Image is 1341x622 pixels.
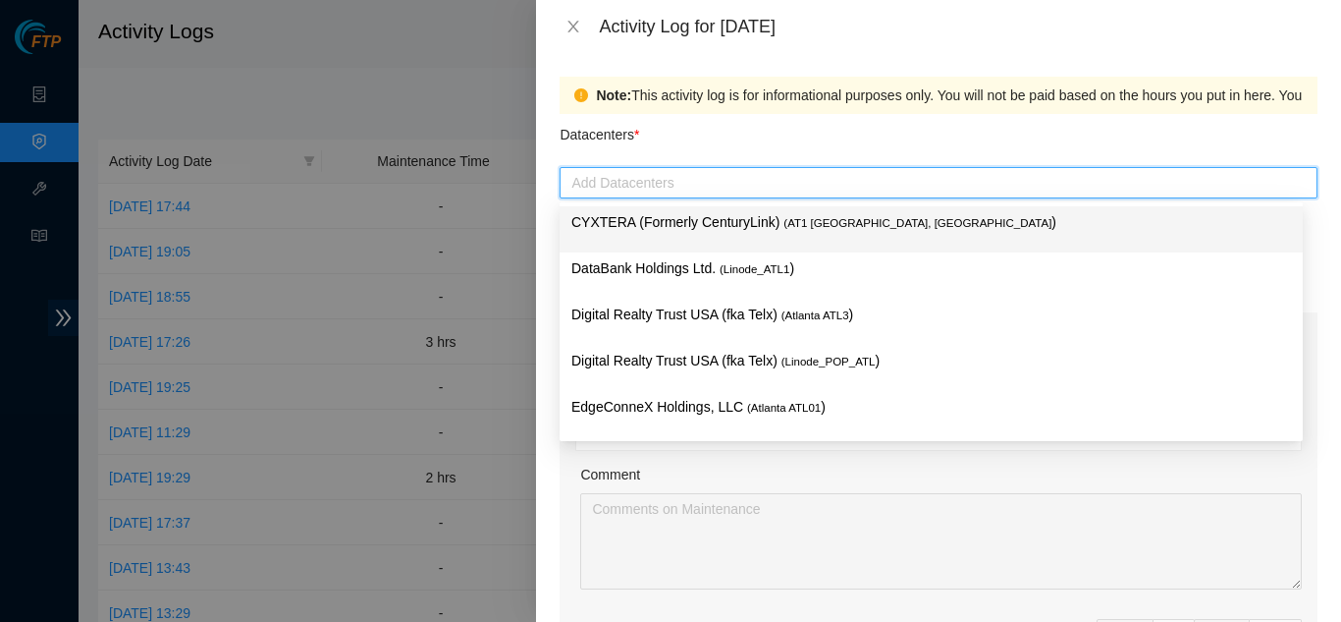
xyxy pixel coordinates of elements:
[596,85,631,106] strong: Note:
[565,19,581,34] span: close
[571,211,1291,234] p: CYXTERA (Formerly CenturyLink) )
[560,114,639,145] p: Datacenters
[747,402,821,414] span: ( Atlanta ATL01
[571,257,1291,280] p: DataBank Holdings Ltd. )
[571,304,1291,326] p: Digital Realty Trust USA (fka Telx) )
[599,16,1317,37] div: Activity Log for [DATE]
[781,310,849,321] span: ( Atlanta ATL3
[571,396,1291,419] p: EdgeConneX Holdings, LLC )
[574,88,588,102] span: exclamation-circle
[571,350,1291,372] p: Digital Realty Trust USA (fka Telx) )
[783,217,1051,229] span: ( AT1 [GEOGRAPHIC_DATA], [GEOGRAPHIC_DATA]
[560,18,587,36] button: Close
[580,493,1302,590] textarea: Comment
[781,356,876,368] span: ( Linode_POP_ATL
[720,263,789,275] span: ( Linode_ATL1
[580,464,640,485] label: Comment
